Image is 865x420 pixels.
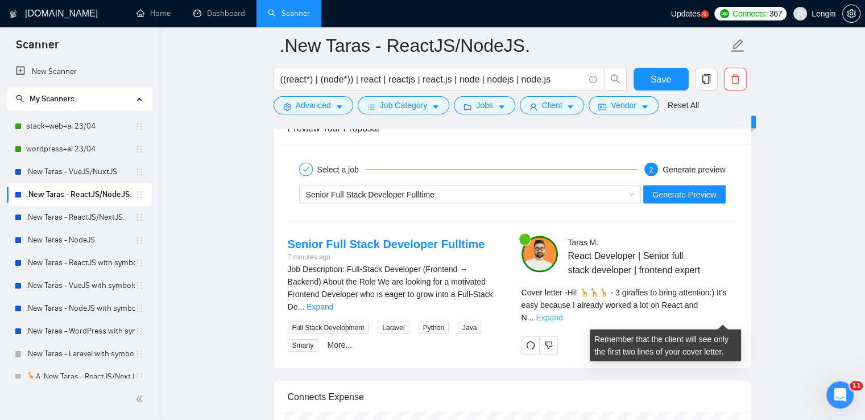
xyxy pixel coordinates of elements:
span: holder [135,304,144,313]
span: dislike [545,341,553,350]
span: holder [135,190,144,199]
a: New Scanner [16,60,143,83]
span: ... [527,313,534,322]
button: setting [842,5,860,23]
span: 367 [769,7,781,20]
span: bars [367,102,375,111]
a: .New Taras - NodeJS. [26,229,135,252]
a: .New Taras - ReactJS/NodeJS. [26,183,135,206]
span: Taras M . [568,238,598,247]
span: Cover letter - Hi! 🦒🦒🦒 - 3 giraffes to bring attention:) It's easy because I already worked a lot... [522,288,727,322]
li: .New Taras - NodeJS. [7,229,152,252]
a: 🦒A .New Taras - ReactJS/NextJS usual 23/04 [26,365,135,388]
li: wordpress+ai 23/04 [7,138,152,160]
input: Scanner name... [280,31,728,60]
div: Connects Expense [288,381,737,413]
iframe: Intercom live chat [826,381,854,409]
a: Reset All [668,99,699,112]
li: 🦒A .New Taras - ReactJS/NextJS usual 23/04 [7,365,152,388]
div: Job Description: Full-Stack Developer (Frontend → Backend) About the Role We are looking for a mo... [288,263,503,313]
span: search [16,94,24,102]
span: Connects: [732,7,767,20]
div: 7 minutes ago [288,252,485,263]
span: Job Description: Full-Stack Developer (Frontend → Backend) About the Role We are looking for a mo... [288,265,493,311]
a: Expand [307,302,333,311]
text: 5 [703,12,706,17]
button: Save [634,68,689,90]
span: Python [419,322,449,334]
span: holder [135,122,144,131]
span: redo [522,341,539,350]
span: My Scanners [16,94,75,104]
a: Expand [536,313,562,322]
span: Senior Full Stack Developer Fulltime [306,190,434,199]
div: Generate preview [663,163,726,176]
a: homeHome [136,9,171,18]
button: Generate Preview [643,186,725,204]
span: Laravel [378,322,409,334]
span: setting [283,102,291,111]
span: Advanced [296,99,331,112]
span: Save [651,72,671,87]
li: .New Taras - ReactJS/NextJS. [7,206,152,229]
a: .New Taras - VueJS/NuxtJS [26,160,135,183]
span: holder [135,213,144,222]
button: barsJob Categorycaret-down [358,96,449,114]
span: caret-down [336,102,343,111]
li: .New Taras - VueJS/NuxtJS [7,160,152,183]
li: .New Taras - ReactJS/NodeJS. [7,183,152,206]
img: upwork-logo.png [720,9,729,18]
span: holder [135,236,144,245]
div: Select a job [317,163,366,176]
span: holder [135,372,144,381]
span: Java [458,322,481,334]
a: .New Taras - ReactJS/NextJS. [26,206,135,229]
a: .New Taras - Laravel with symbols [26,343,135,365]
a: .New Taras - VueJS with symbols [26,274,135,297]
a: wordpress+ai 23/04 [26,138,135,160]
span: info-circle [589,76,597,83]
span: caret-down [566,102,574,111]
a: More... [328,340,353,349]
a: 5 [701,10,709,18]
a: .New Taras - NodeJS with symbols [26,297,135,320]
span: holder [135,349,144,359]
span: user [529,102,537,111]
span: ... [297,302,304,311]
span: Scanner [7,36,68,60]
button: search [604,68,627,90]
span: My Scanners [30,94,75,104]
span: React Developer | Senior full stack developer | frontend expert [568,249,703,277]
span: edit [730,38,745,53]
span: Updates [671,9,701,18]
span: Full Stack Development [288,322,369,334]
img: logo [10,5,18,23]
a: stack+web+ai 23/04 [26,115,135,138]
span: 2 [649,166,653,174]
button: dislike [540,336,558,355]
button: copy [695,68,718,90]
span: Client [542,99,562,112]
span: search [605,74,626,84]
input: Search Freelance Jobs... [280,72,584,87]
span: holder [135,145,144,154]
img: c1NLmzrk-0pBZjOo1nLSJnOz0itNHKTdmMHAt8VIsLFzaWqqsJDJtcFyV3OYvrqgu3 [522,236,558,273]
span: caret-down [432,102,440,111]
span: caret-down [641,102,649,111]
span: Vendor [611,99,636,112]
li: New Scanner [7,60,152,83]
span: holder [135,258,144,267]
span: copy [696,74,717,84]
li: .New Taras - VueJS with symbols [7,274,152,297]
li: stack+web+ai 23/04 [7,115,152,138]
span: setting [843,9,860,18]
span: holder [135,281,144,290]
span: 11 [850,381,863,390]
span: double-left [135,393,147,405]
button: folderJobscaret-down [454,96,515,114]
a: Senior Full Stack Developer Fulltime [288,238,485,250]
span: Job Category [380,99,427,112]
li: .New Taras - ReactJS with symbols [7,252,152,274]
a: .New Taras - WordPress with symbols [26,320,135,343]
span: idcard [598,102,606,111]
